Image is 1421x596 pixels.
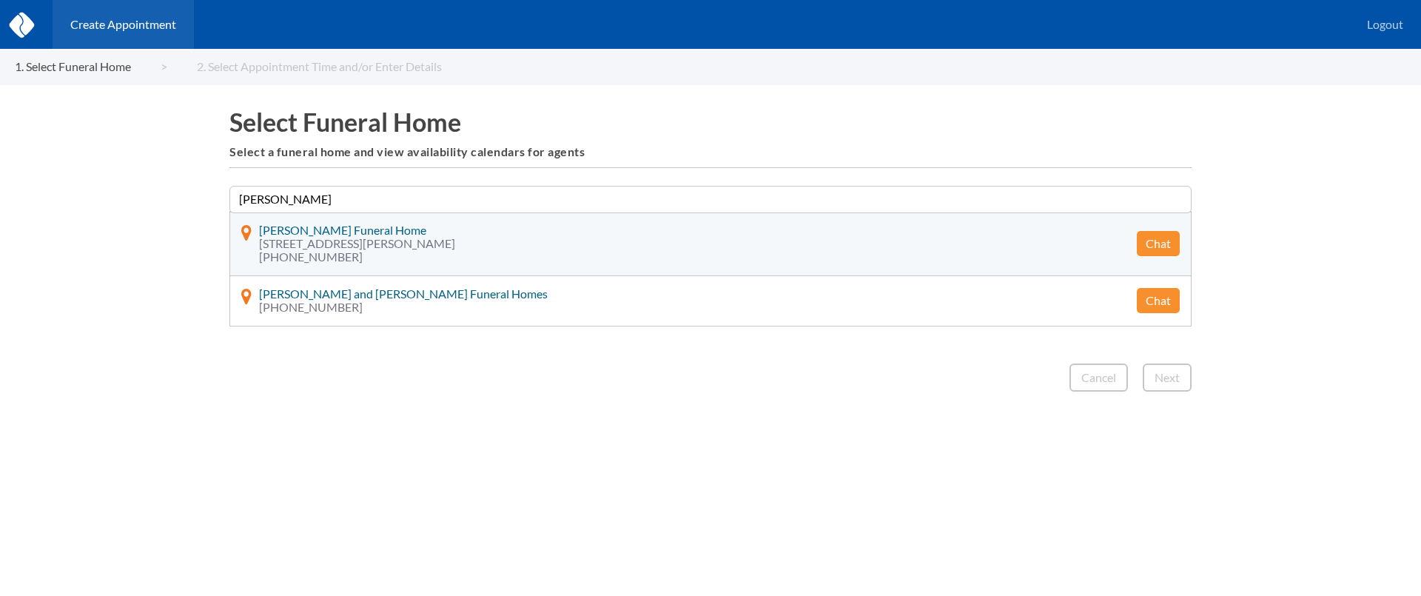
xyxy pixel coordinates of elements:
[229,145,1192,158] h6: Select a funeral home and view availability calendars for agents
[259,223,426,237] span: [PERSON_NAME] Funeral Home
[259,237,455,250] span: [STREET_ADDRESS][PERSON_NAME]
[259,287,548,301] span: [PERSON_NAME] and [PERSON_NAME] Funeral Homes
[259,301,548,314] span: [PHONE_NUMBER]
[229,107,1192,136] h1: Select Funeral Home
[1069,364,1128,392] button: Cancel
[259,250,455,264] span: [PHONE_NUMBER]
[1137,231,1180,256] button: Chat
[1143,364,1192,392] button: Next
[1137,288,1180,313] button: Chat
[15,60,167,73] a: 1. Select Funeral Home
[229,186,1192,212] input: Search for a funeral home...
